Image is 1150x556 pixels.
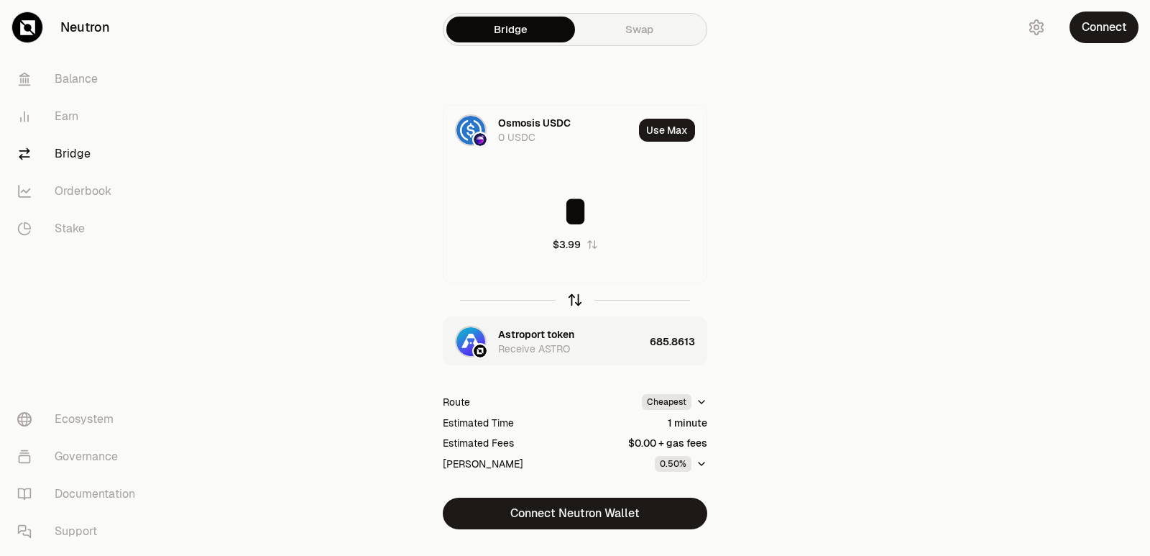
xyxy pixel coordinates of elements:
[6,210,155,247] a: Stake
[6,60,155,98] a: Balance
[443,317,644,366] div: ASTRO LogoNeutron LogoAstroport tokenReceive ASTRO
[6,475,155,513] a: Documentation
[446,17,575,42] a: Bridge
[553,237,581,252] div: $3.99
[655,456,691,472] div: 0.50%
[650,317,707,366] div: 685.8613
[6,513,155,550] a: Support
[553,237,598,252] button: $3.99
[6,401,155,438] a: Ecosystem
[642,394,707,410] button: Cheapest
[443,436,514,450] div: Estimated Fees
[1069,12,1138,43] button: Connect
[443,416,514,430] div: Estimated Time
[6,173,155,210] a: Orderbook
[498,130,535,145] div: 0 USDC
[642,394,691,410] div: Cheapest
[443,498,707,529] button: Connect Neutron Wallet
[6,98,155,135] a: Earn
[655,456,707,472] button: 0.50%
[6,135,155,173] a: Bridge
[443,395,470,409] div: Route
[498,327,574,342] div: Astroport token
[498,342,570,356] div: Receive ASTRO
[443,317,707,366] button: ASTRO LogoNeutron LogoAstroport tokenReceive ASTRO685.8613
[443,457,523,471] div: [PERSON_NAME]
[575,17,704,42] a: Swap
[639,119,695,142] button: Use Max
[456,327,485,356] img: ASTRO Logo
[498,116,571,130] div: Osmosis USDC
[474,133,487,146] img: Osmosis Logo
[474,345,487,357] img: Neutron Logo
[443,106,633,155] div: USDC LogoOsmosis LogoOsmosis USDC0 USDC
[6,438,155,475] a: Governance
[668,416,707,430] div: 1 minute
[628,436,707,450] div: $0.00 + gas fees
[456,116,485,145] img: USDC Logo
